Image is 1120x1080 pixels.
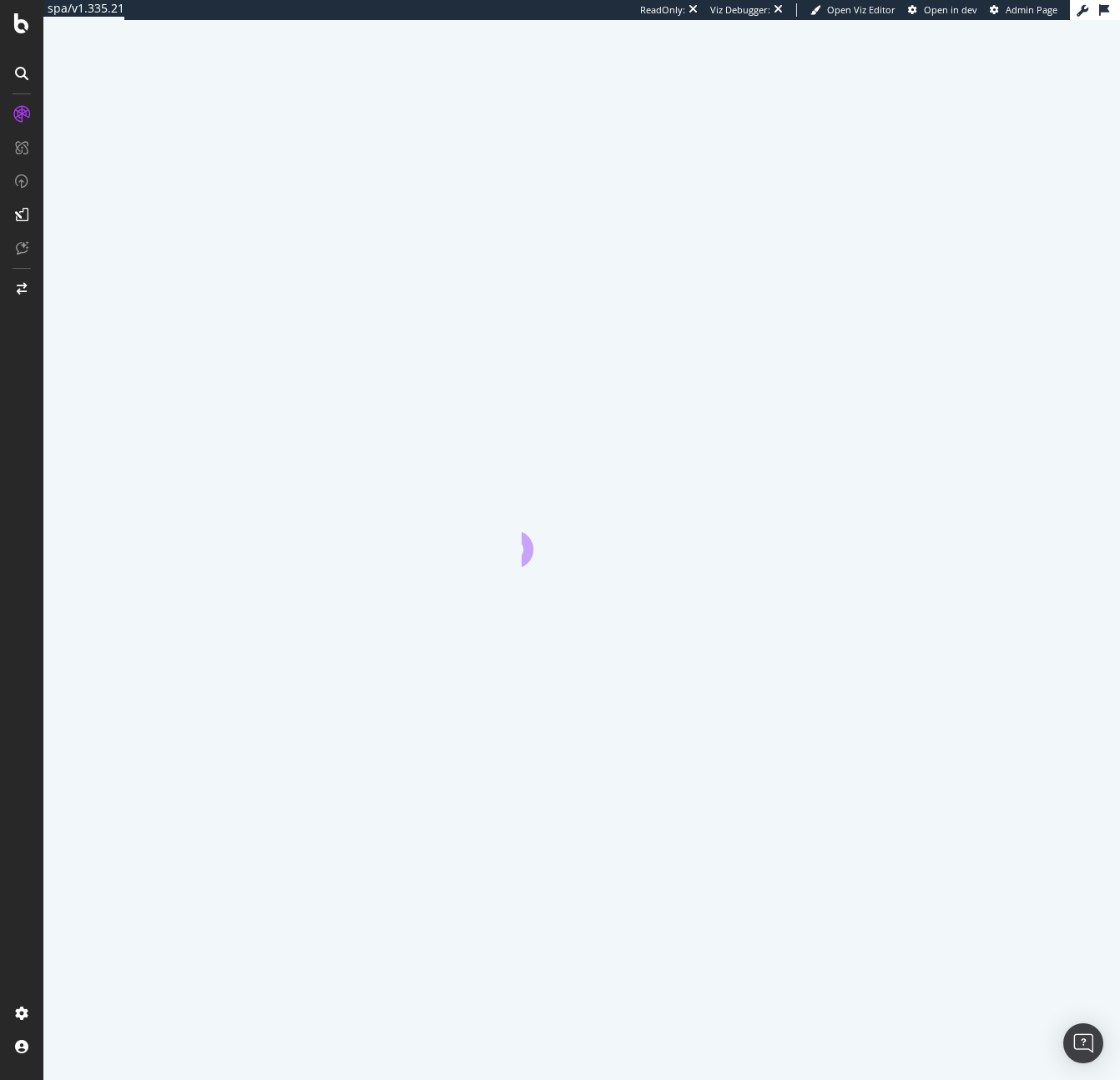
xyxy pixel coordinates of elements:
span: Admin Page [1006,3,1057,16]
a: Admin Page [990,3,1057,17]
div: ReadOnly: [640,3,685,17]
span: Open in dev [924,3,977,16]
span: Open Viz Editor [827,3,895,16]
a: Open in dev [908,3,977,17]
a: Open Viz Editor [810,3,895,17]
div: Open Intercom Messenger [1063,1023,1103,1063]
div: animation [522,507,642,567]
div: Viz Debugger: [710,3,770,17]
